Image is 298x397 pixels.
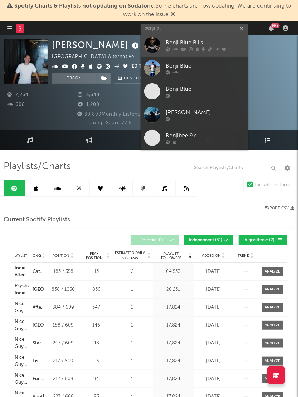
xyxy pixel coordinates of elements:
[113,250,147,261] span: Estimated Daily Streams
[190,161,279,175] input: Search Playlists/Charts
[196,286,231,293] div: [DATE]
[83,358,110,365] div: 95
[33,286,81,293] div: [GEOGRAPHIC_DATA]
[155,251,188,260] span: Playlist Followers
[83,286,110,293] div: 836
[171,12,175,18] span: Dismiss
[113,268,151,275] div: 2
[14,3,154,9] span: Spotify Charts & Playlists not updating on Sodatone
[255,181,290,190] div: Include Features
[196,322,231,329] div: [DATE]
[132,63,141,71] button: Edit
[113,286,151,293] div: 1
[15,265,29,279] a: Indie Alternative l Nice Guys
[47,322,79,329] div: 188 / 609
[166,38,244,47] div: Benji Blue Bills
[113,322,151,329] div: 1
[78,93,100,97] span: 3,344
[196,340,231,347] div: [DATE]
[196,268,231,275] div: [DATE]
[4,216,70,224] span: Current Spotify Playlists
[7,93,29,97] span: 7,234
[52,39,141,51] div: [PERSON_NAME]
[113,304,151,311] div: 1
[4,162,71,171] span: Playlists/Charts
[238,254,250,258] span: Trend
[47,304,79,311] div: 384 / 609
[47,286,79,293] div: 838 / 1050
[141,33,248,57] a: Benji Blue Bills
[83,304,110,311] div: 347
[243,238,276,242] span: Algorithmic ( 2 )
[15,354,29,368] div: Nice Guys | 24/7 Radio
[135,238,168,242] span: Editorial ( 0 )
[113,358,151,365] div: 1
[141,57,248,80] a: Benji Blue
[47,268,79,275] div: 183 / 358
[47,358,79,365] div: 217 / 609
[155,376,192,383] div: 17,824
[196,376,231,383] div: [DATE]
[155,340,192,347] div: 17,824
[196,304,231,311] div: [DATE]
[124,74,151,83] span: Benchmark
[78,102,99,107] span: 1,200
[155,304,192,311] div: 17,824
[141,103,248,126] a: [PERSON_NAME]
[189,238,223,242] span: Independent ( 31 )
[77,112,146,117] span: 30,899 Monthly Listeners
[83,322,110,329] div: 146
[113,340,151,347] div: 1
[155,268,192,275] div: 64,533
[33,340,50,347] div: Star Without a Sky
[90,121,132,125] span: Jump Score: 77.5
[31,254,41,258] span: Song
[83,268,110,275] div: 13
[15,300,29,314] a: Nice Guys | 24/7 Radio
[15,283,29,296] a: Psychedelic Indie Rock
[166,62,244,70] div: Benji Blue
[166,85,244,93] div: Benji Blue
[131,235,179,245] button: Editorial(0)
[15,318,29,332] a: Nice Guys | 24/7 Radio
[33,358,44,365] div: Fish Tank
[155,286,192,293] div: 26,231
[141,24,248,33] input: Search for artists
[141,126,248,150] a: Benjibee.9x
[239,235,287,245] button: Algorithmic(2)
[166,108,244,117] div: [PERSON_NAME]
[52,53,142,61] div: [GEOGRAPHIC_DATA] | Alternative
[141,80,248,103] a: Benji Blue
[7,102,25,107] span: 608
[33,304,46,311] div: After Hours
[33,376,46,383] div: Funny Water
[83,251,106,260] span: Peak Position
[196,358,231,365] div: [DATE]
[33,268,45,275] div: Catch the Sun
[155,358,192,365] div: 17,824
[114,73,155,84] a: Benchmark
[202,254,221,258] span: Added On
[166,131,244,140] div: Benjibee.9x
[271,23,280,28] div: 99 +
[12,254,27,258] span: Playlist
[83,340,110,347] div: 48
[269,25,274,31] button: 99+
[33,322,81,329] div: [GEOGRAPHIC_DATA]
[83,376,110,383] div: 94
[15,372,29,386] a: Nice Guys | 24/7 Radio
[47,340,79,347] div: 247 / 609
[53,254,70,258] span: Position
[52,73,97,84] button: Track
[184,235,233,245] button: Independent(31)
[113,376,151,383] div: 1
[47,376,79,383] div: 212 / 609
[14,3,291,18] span: : Some charts are now updating. We are continuing to work on the issue
[15,336,29,350] a: Nice Guys | 24/7 Radio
